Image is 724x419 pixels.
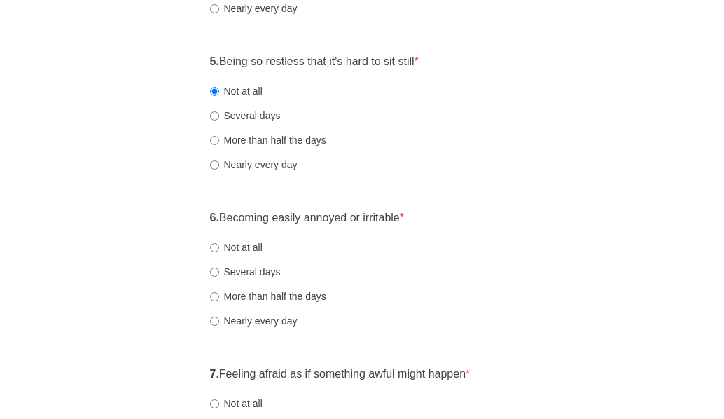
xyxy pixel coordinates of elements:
label: More than half the days [210,289,326,303]
label: Becoming easily annoyed or irritable [210,210,405,226]
label: Being so restless that it's hard to sit still [210,54,419,70]
input: Nearly every day [210,4,219,13]
input: Nearly every day [210,160,219,170]
label: Several days [210,109,281,123]
input: More than half the days [210,136,219,145]
input: Not at all [210,87,219,96]
strong: 6. [210,212,219,224]
label: Feeling afraid as if something awful might happen [210,366,471,383]
input: Not at all [210,399,219,408]
input: Not at all [210,243,219,252]
strong: 5. [210,55,219,67]
label: Not at all [210,84,263,98]
label: Nearly every day [210,1,298,15]
input: Several days [210,268,219,277]
input: Nearly every day [210,317,219,326]
strong: 7. [210,368,219,380]
label: Not at all [210,397,263,411]
label: Not at all [210,240,263,254]
label: Nearly every day [210,314,298,328]
label: More than half the days [210,133,326,147]
label: Several days [210,265,281,279]
input: Several days [210,111,219,121]
label: Nearly every day [210,158,298,172]
input: More than half the days [210,292,219,301]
